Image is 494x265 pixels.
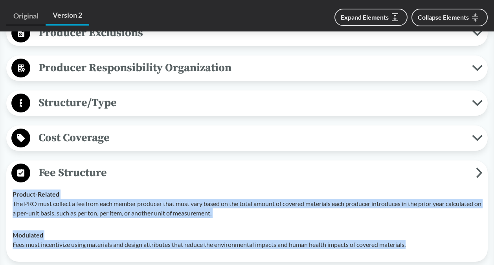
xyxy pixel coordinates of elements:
span: Cost Coverage [30,129,472,147]
p: The PRO must collect a fee from each member producer that must vary based on the total amount of ... [13,199,481,218]
a: Original [6,7,46,25]
strong: Modulated [13,231,43,239]
span: Structure/Type [30,94,472,112]
button: Structure/Type [9,93,485,113]
button: Producer Responsibility Organization [9,58,485,78]
button: Cost Coverage [9,128,485,148]
p: Fees must incentivize using materials and design attributes that reduce the environmental impacts... [13,240,481,249]
button: Producer Exclusions [9,23,485,43]
button: Fee Structure [9,163,485,183]
button: Collapse Elements [411,9,488,26]
button: Expand Elements [334,9,408,26]
span: Producer Responsibility Organization [30,59,472,77]
span: Fee Structure [30,164,476,182]
strong: Product-Related [13,190,59,198]
span: Producer Exclusions [30,24,472,42]
a: Version 2 [46,6,89,26]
